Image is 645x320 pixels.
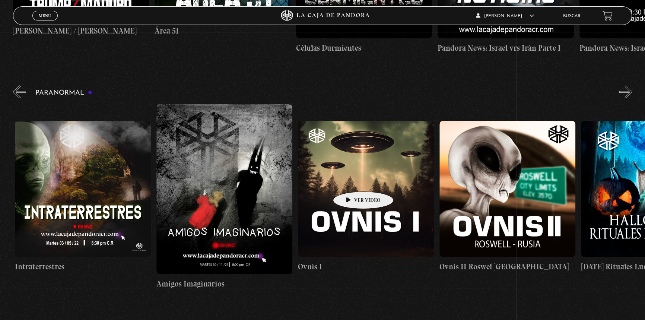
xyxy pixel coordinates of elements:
[476,14,534,18] span: [PERSON_NAME]
[35,89,92,96] h3: Paranormal
[13,85,26,98] button: Previous
[13,25,149,37] h4: [PERSON_NAME] / [PERSON_NAME]
[563,14,580,18] a: Buscar
[298,261,434,273] h4: Ovnis I
[15,261,151,273] h4: Intraterrestres
[156,278,292,290] h4: Amigos Imaginarios
[39,13,51,18] span: Menu
[156,104,292,289] a: Amigos Imaginarios
[296,42,432,54] h4: Células Durmientes
[298,104,434,289] a: Ovnis I
[438,42,573,54] h4: Pandora News: Israel vrs Irán Parte I
[603,11,613,21] a: View your shopping cart
[36,20,54,25] span: Cerrar
[619,85,632,98] button: Next
[439,261,575,273] h4: Ovnis II Roswel [GEOGRAPHIC_DATA]
[15,104,151,289] a: Intraterrestres
[155,25,290,37] h4: Área 51
[439,104,575,289] a: Ovnis II Roswel [GEOGRAPHIC_DATA]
